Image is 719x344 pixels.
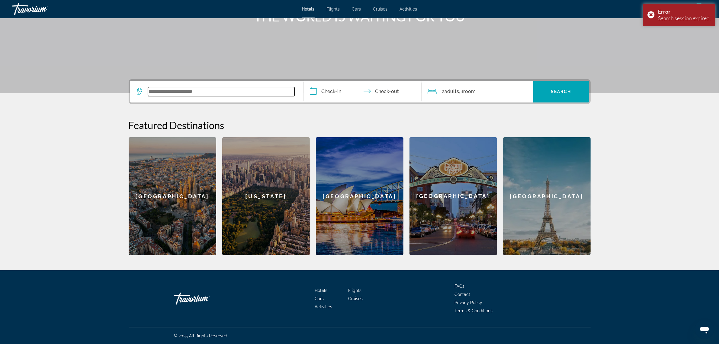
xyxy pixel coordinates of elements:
[304,81,422,102] button: Check in and out dates
[174,333,229,338] span: © 2025 All Rights Reserved.
[691,3,707,15] button: User Menu
[445,89,459,94] span: Adults
[302,7,315,11] a: Hotels
[464,89,476,94] span: Room
[455,300,483,305] a: Privacy Policy
[348,296,363,301] a: Cruises
[315,288,327,293] a: Hotels
[455,284,465,289] a: FAQs
[695,320,714,339] iframe: Button to launch messaging window
[459,87,476,96] span: , 1
[455,292,470,297] a: Contact
[373,7,388,11] a: Cruises
[222,137,310,255] a: [US_STATE]
[352,7,361,11] a: Cars
[315,296,324,301] a: Cars
[503,137,591,255] a: [GEOGRAPHIC_DATA]
[348,288,361,293] a: Flights
[455,308,493,313] a: Terms & Conditions
[316,137,403,255] a: [GEOGRAPHIC_DATA]
[130,81,589,102] div: Search widget
[315,304,332,309] a: Activities
[12,1,72,17] a: Travorium
[174,290,234,308] a: Travorium
[551,89,571,94] span: Search
[422,81,533,102] button: Travelers: 2 adults, 0 children
[129,119,591,131] h2: Featured Destinations
[658,8,711,15] div: Error
[400,7,417,11] a: Activities
[533,81,589,102] button: Search
[129,137,216,255] a: [GEOGRAPHIC_DATA]
[327,7,340,11] a: Flights
[658,15,711,21] div: Search session expired.
[409,137,497,255] a: [GEOGRAPHIC_DATA]
[442,87,459,96] span: 2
